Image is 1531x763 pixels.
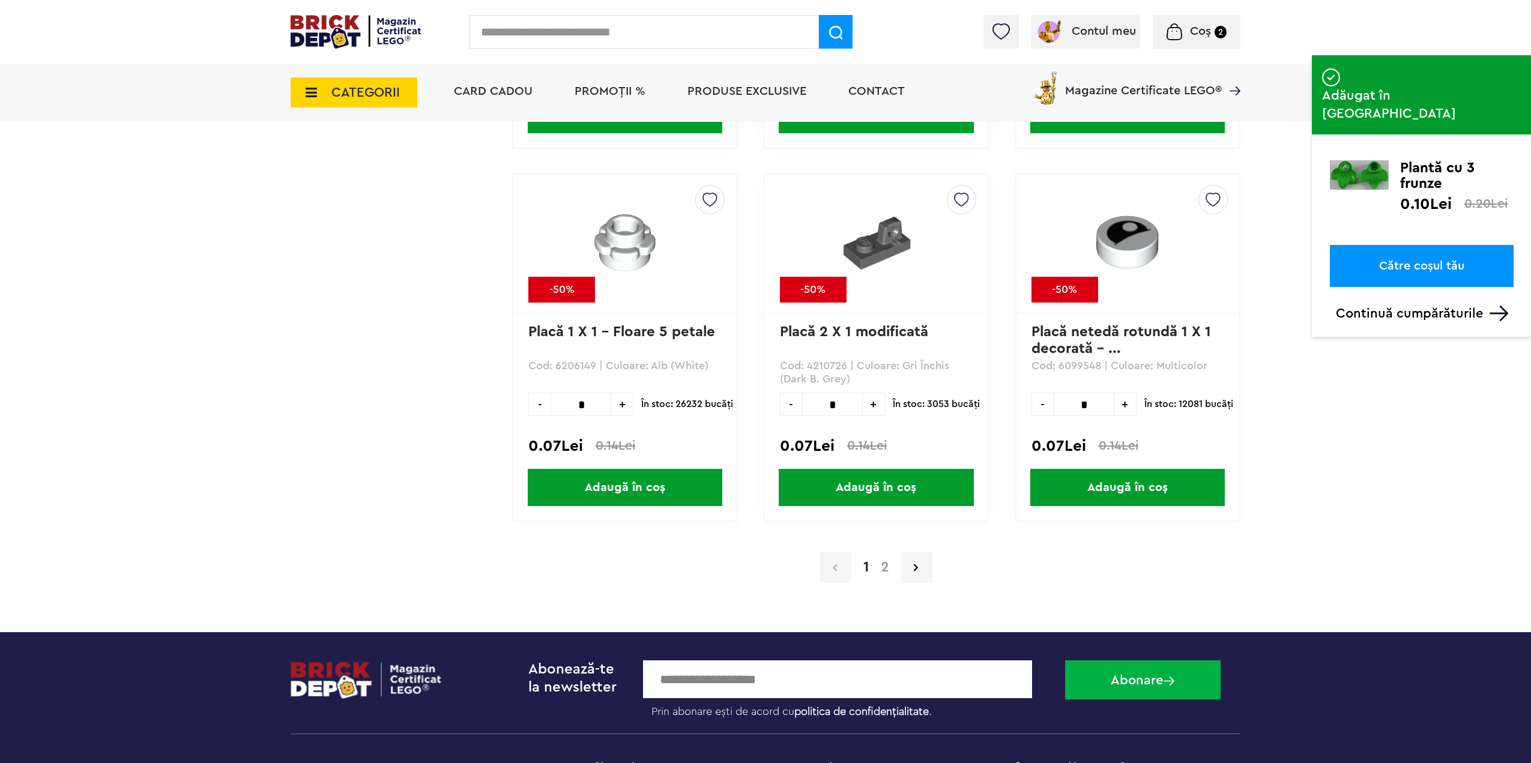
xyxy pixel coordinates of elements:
[780,325,928,339] a: Placă 2 X 1 modificată
[875,560,895,575] a: 2
[1322,68,1340,86] img: addedtocart
[1030,469,1225,506] span: Adaugă în coș
[1144,393,1233,416] span: În stoc: 12081 bucăţi
[1330,160,1389,189] img: Plantă cu 3 frunze
[1215,26,1227,38] small: 2
[528,662,617,695] span: Abonează-te la newsletter
[454,85,533,97] a: Card Cadou
[1464,198,1508,210] span: 0.20Lei
[863,393,885,416] span: +
[792,185,960,303] img: Placă 2 X 1 modificată
[1490,306,1508,321] img: Arrow%20-%20Down.svg
[1312,149,1323,160] img: addedtocart
[1065,69,1222,97] span: Magazine Certificate LEGO®
[687,85,806,97] a: Produse exclusive
[893,393,980,416] span: În stoc: 3053 bucăţi
[513,469,736,506] a: Adaugă în coș
[1222,69,1240,81] a: Magazine Certificate LEGO®
[1031,325,1215,356] a: Placă netedă rotundă 1 X 1 decorată - ...
[567,185,683,300] img: Placă 1 X 1 - Floare 5 petale
[1190,25,1211,37] span: Coș
[1330,245,1514,287] a: Către coșul tău
[857,560,875,575] strong: 1
[780,393,802,416] span: -
[528,469,722,506] span: Adaugă în coș
[1031,277,1098,303] div: -50%
[575,85,645,97] a: PROMOȚII %
[901,552,932,583] a: Pagina urmatoare
[1031,393,1054,416] span: -
[528,439,583,453] span: 0.07Lei
[780,277,847,303] div: -50%
[1099,439,1138,452] span: 0.14Lei
[1400,197,1452,211] span: 0.10Lei
[1031,359,1224,386] p: Cod: 6099548 | Culoare: Multicolor
[780,439,835,453] span: 0.07Lei
[596,439,635,452] span: 0.14Lei
[1336,306,1514,321] p: Continuă cumpărăturile
[528,277,595,303] div: -50%
[643,698,1056,719] label: Prin abonare ești de acord cu .
[779,469,973,506] span: Adaugă în coș
[1036,25,1136,37] a: Contul meu
[1114,393,1137,416] span: +
[847,439,887,452] span: 0.14Lei
[331,86,400,99] span: CATEGORII
[1164,677,1174,686] img: Abonare
[765,469,988,506] a: Adaugă în coș
[1065,660,1221,699] button: Abonare
[611,393,633,416] span: +
[780,359,973,386] p: Cod: 4210726 | Culoare: Gri Închis (Dark B. Grey)
[1322,86,1521,122] span: Adăugat în [GEOGRAPHIC_DATA]
[291,660,442,699] img: footerlogo
[1016,469,1239,506] a: Adaugă în coș
[1400,160,1514,192] p: Plantă cu 3 frunze
[641,393,733,416] span: În stoc: 26232 bucăţi
[1072,25,1136,37] span: Contul meu
[1031,439,1086,453] span: 0.07Lei
[528,393,551,416] span: -
[528,359,721,386] p: Cod: 6206149 | Culoare: Alb (White)
[848,85,905,97] a: Contact
[1070,185,1185,300] img: Placă netedă rotundă 1 X 1 decorată - ochi inchişi parţial
[794,706,929,717] a: politica de confidențialitate
[528,325,715,339] a: Placă 1 X 1 - Floare 5 petale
